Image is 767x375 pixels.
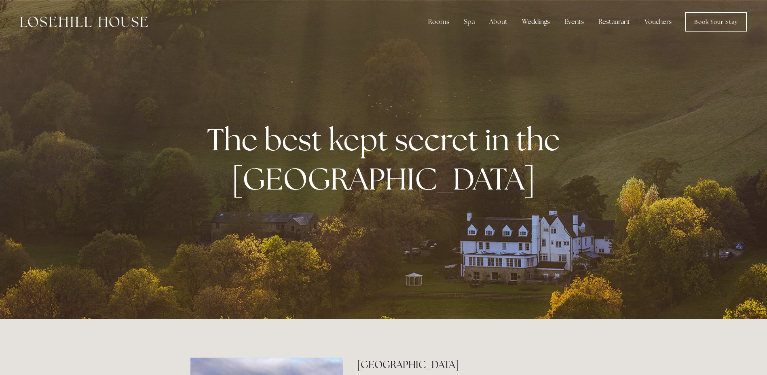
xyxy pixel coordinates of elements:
[457,14,481,30] div: Spa
[638,14,678,30] a: Vouchers
[685,12,747,32] a: Book Your Stay
[516,14,556,30] div: Weddings
[558,14,590,30] div: Events
[20,17,148,27] img: Losehill House
[422,14,456,30] div: Rooms
[483,14,514,30] div: About
[207,120,566,199] strong: The best kept secret in the [GEOGRAPHIC_DATA]
[592,14,636,30] div: Restaurant
[357,358,577,372] h2: [GEOGRAPHIC_DATA]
